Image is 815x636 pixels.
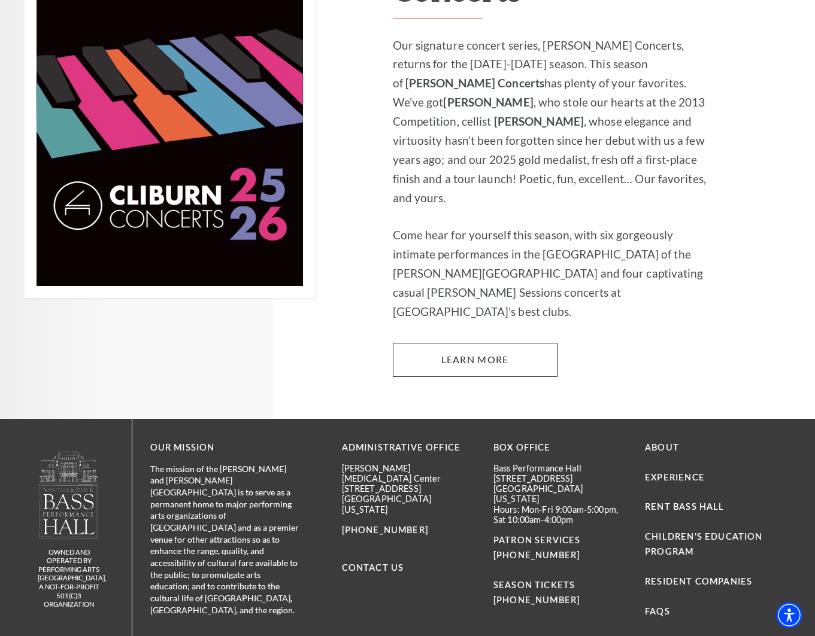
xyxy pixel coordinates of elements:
[493,483,627,504] p: [GEOGRAPHIC_DATA][US_STATE]
[393,226,713,321] p: Come hear for yourself this season, with six gorgeously intimate performances in the [GEOGRAPHIC_...
[443,95,533,109] strong: [PERSON_NAME]
[393,36,713,208] p: Our signature concert series, [PERSON_NAME] Concerts, returns for the [DATE]-[DATE] season. This ...
[645,442,679,452] a: About
[493,440,627,455] p: BOX OFFICE
[38,548,101,609] p: owned and operated by Performing Arts [GEOGRAPHIC_DATA], A NOT-FOR-PROFIT 501(C)3 ORGANIZATION
[645,501,724,512] a: Rent Bass Hall
[493,463,627,473] p: Bass Performance Hall
[493,563,627,608] p: SEASON TICKETS [PHONE_NUMBER]
[405,76,544,90] strong: [PERSON_NAME] Concerts
[645,531,762,556] a: Children's Education Program
[342,463,475,484] p: [PERSON_NAME][MEDICAL_DATA] Center
[342,483,475,494] p: [STREET_ADDRESS]
[645,576,752,586] a: Resident Companies
[342,494,475,515] p: [GEOGRAPHIC_DATA][US_STATE]
[645,472,705,482] a: Experience
[393,343,558,376] a: Learn More 2025-2026 Cliburn Concerts
[38,451,99,538] img: logo-footer.png
[150,440,300,455] p: OUR MISSION
[493,533,627,563] p: PATRON SERVICES [PHONE_NUMBER]
[150,463,300,616] p: The mission of the [PERSON_NAME] and [PERSON_NAME][GEOGRAPHIC_DATA] is to serve as a permanent ho...
[645,606,670,616] a: FAQs
[494,114,584,128] strong: [PERSON_NAME]
[776,602,802,628] div: Accessibility Menu
[342,562,404,573] a: Contact Us
[342,440,475,455] p: Administrative Office
[493,473,627,483] p: [STREET_ADDRESS]
[493,504,627,525] p: Hours: Mon-Fri 9:00am-5:00pm, Sat 10:00am-4:00pm
[342,523,475,538] p: [PHONE_NUMBER]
